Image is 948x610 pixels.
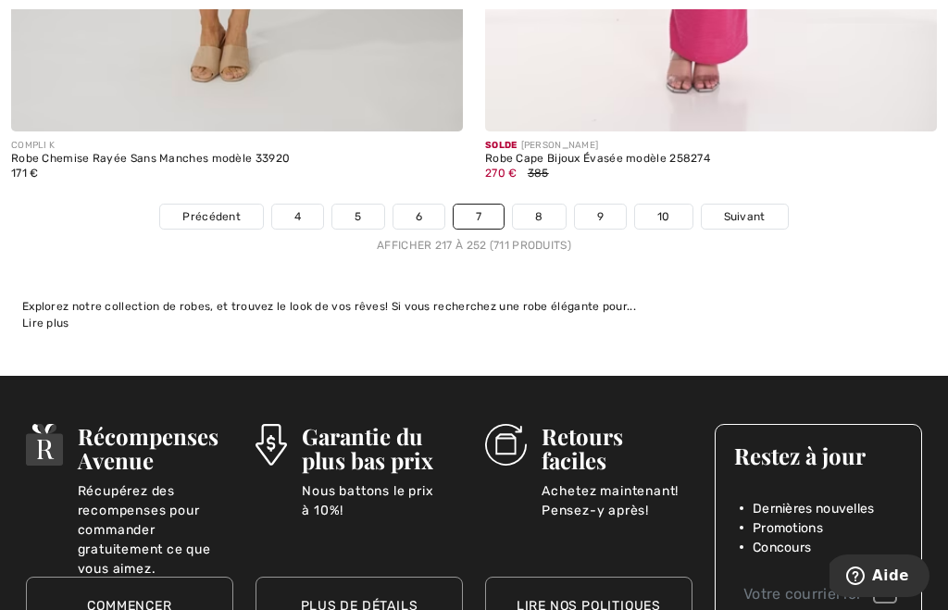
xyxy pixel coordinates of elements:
h3: Retours faciles [542,424,692,472]
a: 8 [513,205,565,229]
img: Récompenses Avenue [26,424,63,466]
div: Robe Cape Bijoux Évasée modèle 258274 [485,153,937,166]
a: 6 [393,205,444,229]
span: Concours [753,538,811,557]
img: Garantie du plus bas prix [256,424,287,466]
span: 171 € [11,167,39,180]
span: Suivant [724,208,766,225]
a: 10 [635,205,692,229]
p: Récupérez des recompenses pour commander gratuitement ce que vous aimez. [78,481,233,518]
a: Précédent [160,205,263,229]
h3: Garantie du plus bas prix [302,424,463,472]
div: COMPLI K [11,139,463,153]
a: 4 [272,205,323,229]
img: Retours faciles [485,424,527,466]
iframe: Ouvre un widget dans lequel vous pouvez trouver plus d’informations [829,554,929,601]
div: [PERSON_NAME] [485,139,937,153]
h3: Récompenses Avenue [78,424,233,472]
a: Suivant [702,205,788,229]
a: 7 [454,205,504,229]
h3: Restez à jour [734,443,903,467]
span: Lire plus [22,317,69,330]
div: Explorez notre collection de robes, et trouvez le look de vos rêves! Si vous recherchez une robe ... [22,298,926,315]
span: Précédent [182,208,241,225]
span: Promotions [753,518,823,538]
span: 270 € [485,167,518,180]
span: Solde [485,140,518,151]
span: 385 [528,167,549,180]
p: Achetez maintenant! Pensez-y après! [542,481,692,518]
span: Dernières nouvelles [753,499,875,518]
a: 9 [575,205,626,229]
p: Nous battons le prix à 10%! [302,481,463,518]
a: 5 [332,205,383,229]
div: Robe Chemise Rayée Sans Manches modèle 33920 [11,153,463,166]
